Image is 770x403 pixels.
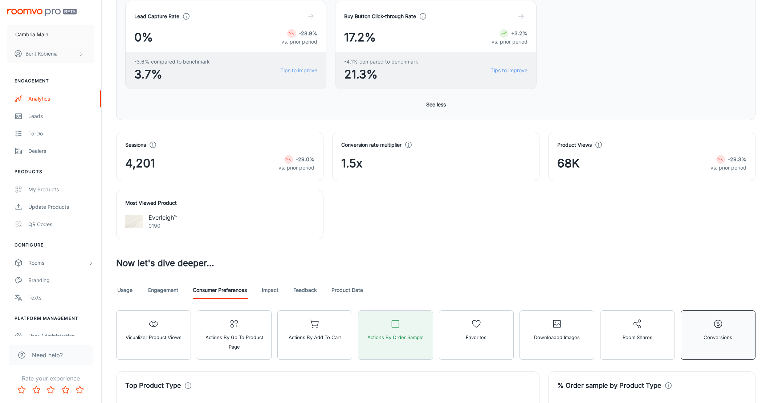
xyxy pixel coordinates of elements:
button: Berit Kobienia [7,44,94,63]
a: Tips to improve [490,66,527,74]
button: See less [423,98,449,111]
span: Conversions [704,333,732,342]
span: 4,201 [125,155,155,172]
span: Actions by Add to Cart [289,333,341,342]
a: Product Data [331,281,363,299]
p: Berit Kobienia [25,50,58,58]
div: User Administration [28,332,94,340]
span: 3.7% [134,66,210,83]
div: Texts [28,294,94,302]
p: vs. prior period [281,38,317,46]
button: Actions by Go To Product Page [197,310,272,360]
h4: Buy Button Click-through Rate [344,12,416,20]
strong: -29.3% [728,156,746,162]
button: Downloaded Images [520,310,594,360]
span: 0% [134,29,153,46]
span: 21.3% [344,66,418,83]
a: Tips to improve [280,66,317,74]
a: Usage [116,281,134,299]
span: -4.1% compared to benchmark [344,58,418,66]
div: Update Products [28,203,94,211]
span: Actions by Order sample [367,333,424,342]
span: Room Shares [623,333,652,342]
span: Actions by Go To Product Page [201,333,267,351]
span: 1.5x [341,155,362,172]
span: Favorites [466,333,486,342]
button: Rate 5 star [73,383,87,397]
div: Branding [28,276,94,284]
h4: Product Views [557,141,592,149]
h4: Sessions [125,141,146,149]
span: Visualizer Product Views [126,333,182,342]
h4: % Order sample by Product Type [557,380,661,391]
div: Rooms [28,259,88,267]
div: Leads [28,112,94,120]
div: QR Codes [28,220,94,228]
span: 68K [557,155,580,172]
div: Analytics [28,95,94,103]
span: 17.2% [344,29,376,46]
button: Conversions [681,310,755,360]
strong: +3.2% [511,30,527,36]
div: My Products [28,186,94,194]
button: Rate 1 star [15,383,29,397]
a: Consumer Preferences [193,281,247,299]
h4: Top Product Type [125,380,181,391]
p: Rate your experience [6,374,95,383]
button: Rate 2 star [29,383,44,397]
h4: Conversion rate multiplier [341,141,402,149]
span: -3.6% compared to benchmark [134,58,210,66]
button: Actions by Add to Cart [277,310,352,360]
img: Everleigh™ [125,213,143,230]
p: vs. prior period [710,164,746,172]
h4: Lead Capture Rate [134,12,179,20]
span: Need help? [32,351,63,359]
strong: -28.9% [299,30,317,36]
a: Engagement [148,281,178,299]
p: vs. prior period [278,164,314,172]
button: Actions by Order sample [358,310,433,360]
button: Rate 3 star [44,383,58,397]
button: Visualizer Product Views [116,310,191,360]
p: Everleigh™ [148,213,178,222]
button: Cambria Main [7,25,94,44]
strong: -29.0% [296,156,314,162]
span: Downloaded Images [534,333,580,342]
h4: Most Viewed Product [125,199,314,207]
p: Cambria Main [15,30,48,38]
h3: Now let's dive deeper... [116,257,755,270]
p: 0190 [148,222,178,230]
a: Feedback [293,281,317,299]
p: vs. prior period [492,38,527,46]
div: Dealers [28,147,94,155]
a: Impact [261,281,279,299]
button: Rate 4 star [58,383,73,397]
img: Roomvo PRO Beta [7,9,77,16]
button: Room Shares [600,310,675,360]
div: To-do [28,130,94,138]
button: Favorites [439,310,514,360]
